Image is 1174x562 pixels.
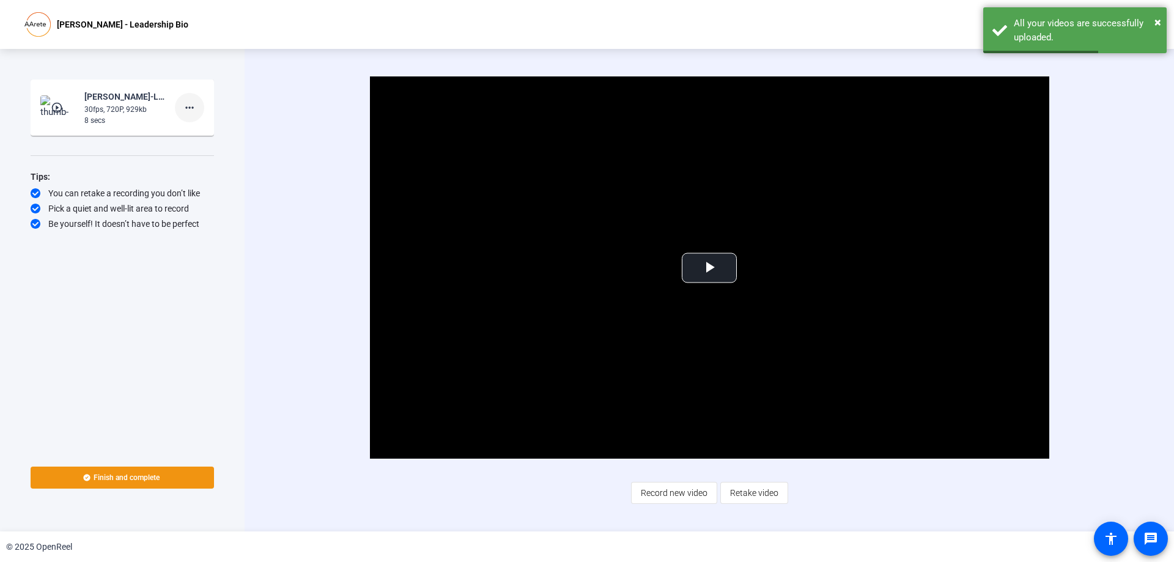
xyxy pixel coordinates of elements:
p: [PERSON_NAME] - Leadership Bio [57,17,188,32]
div: © 2025 OpenReel [6,541,72,553]
span: Finish and complete [94,473,160,483]
button: Retake video [720,482,788,504]
div: Tips: [31,169,214,184]
mat-icon: accessibility [1104,531,1118,546]
img: thumb-nail [40,95,76,120]
button: Finish and complete [31,467,214,489]
span: Retake video [730,481,778,505]
div: Pick a quiet and well-lit area to record [31,202,214,215]
div: Video Player [370,76,1049,459]
mat-icon: message [1143,531,1158,546]
div: Be yourself! It doesn’t have to be perfect [31,218,214,230]
div: 30fps, 720P, 929kb [84,104,166,115]
div: 8 secs [84,115,166,126]
span: Record new video [641,481,707,505]
button: Record new video [631,482,717,504]
mat-icon: more_horiz [182,100,197,115]
div: You can retake a recording you don’t like [31,187,214,199]
div: [PERSON_NAME]-Leadership Bio Videos - AArete Brand -Ph-[PERSON_NAME] - Leadership Bio-17570190924... [84,89,166,104]
button: Close [1154,13,1161,31]
span: × [1154,15,1161,29]
mat-icon: play_circle_outline [51,102,65,114]
button: Play Video [682,253,737,283]
img: OpenReel logo [24,12,51,37]
div: All your videos are successfully uploaded. [1014,17,1157,44]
